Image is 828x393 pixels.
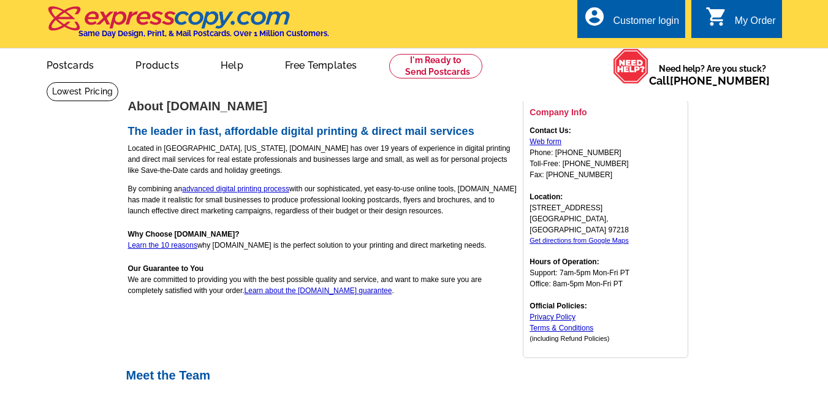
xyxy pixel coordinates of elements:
[128,100,517,113] h1: About [DOMAIN_NAME]
[126,369,690,382] h1: Meet the Team
[530,313,575,321] a: Privacy Policy
[128,264,204,273] strong: Our Guarantee to You
[530,237,628,244] a: Get directions from Google Maps
[128,125,517,139] h2: The leader in fast, affordable digital printing & direct mail services
[530,302,587,310] strong: Official Policies:
[245,286,392,295] a: Learn about the [DOMAIN_NAME] guarantee
[530,335,609,342] span: (including Refund Policies)
[78,29,329,38] h4: Same Day Design, Print, & Mail Postcards. Over 1 Million Customers.
[182,185,289,193] a: advanced digital printing process
[530,324,593,332] a: Terms & Conditions
[613,15,679,32] div: Customer login
[128,241,197,250] a: Learn the 10 reasons
[265,50,377,78] a: Free Templates
[201,50,263,78] a: Help
[530,258,599,266] strong: Hours of Operation:
[530,107,681,118] h3: Company Info
[116,50,199,78] a: Products
[530,126,571,135] strong: Contact Us:
[613,48,649,84] img: help
[705,13,776,29] a: shopping_cart My Order
[47,15,329,38] a: Same Day Design, Print, & Mail Postcards. Over 1 Million Customers.
[128,230,240,238] strong: Why Choose [DOMAIN_NAME]?
[670,74,770,87] a: [PHONE_NUMBER]
[530,193,563,201] strong: Location:
[583,6,606,28] i: account_circle
[128,263,517,296] p: We are committed to providing you with the best possible quality and service, and want to make su...
[27,50,114,78] a: Postcards
[128,183,517,216] p: By combining an with our sophisticated, yet easy-to-use online tools, [DOMAIN_NAME] has made it r...
[128,143,517,176] p: Located in [GEOGRAPHIC_DATA], [US_STATE], [DOMAIN_NAME] has over 19 years of experience in digita...
[530,125,681,344] p: Phone: [PHONE_NUMBER] Toll-Free: [PHONE_NUMBER] Fax: [PHONE_NUMBER] [STREET_ADDRESS] [GEOGRAPHIC_...
[649,63,776,87] span: Need help? Are you stuck?
[583,13,679,29] a: account_circle Customer login
[735,15,776,32] div: My Order
[128,229,517,251] p: why [DOMAIN_NAME] is the perfect solution to your printing and direct marketing needs.
[530,137,561,146] a: Web form
[649,74,770,87] span: Call
[705,6,727,28] i: shopping_cart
